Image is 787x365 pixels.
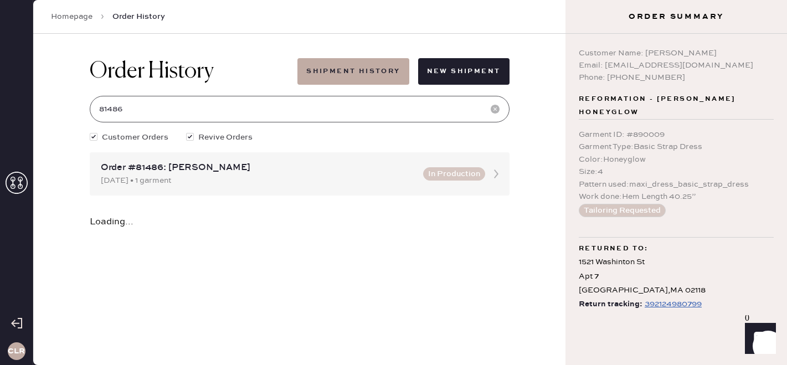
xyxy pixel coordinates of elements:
[90,58,214,85] h1: Order History
[101,161,416,174] div: Order #81486: [PERSON_NAME]
[579,255,774,297] div: 1521 Washinton St Apt 7 [GEOGRAPHIC_DATA] , MA 02118
[579,71,774,84] div: Phone: [PHONE_NUMBER]
[565,11,787,22] h3: Order Summary
[579,92,774,119] span: Reformation - [PERSON_NAME] Honeyglow
[35,110,749,124] div: Customer information
[112,11,165,22] span: Order History
[90,96,510,122] input: Search by order number, customer name, email or phone number
[579,204,666,217] button: Tailoring Requested
[579,141,774,153] div: Garment Type : Basic Strap Dress
[8,347,25,355] h3: CLR
[102,131,168,143] span: Customer Orders
[297,58,409,85] button: Shipment History
[579,128,774,141] div: Garment ID : # 890009
[35,194,105,209] td: 911522
[423,167,485,181] button: In Production
[706,180,749,194] th: QTY
[90,218,510,227] div: Loading...
[706,194,749,209] td: 1
[35,180,105,194] th: ID
[579,178,774,191] div: Pattern used : maxi_dress_basic_strap_dress
[101,174,416,187] div: [DATE] • 1 garment
[642,297,702,311] a: 392124980799
[579,153,774,166] div: Color : Honeyglow
[579,59,774,71] div: Email: [EMAIL_ADDRESS][DOMAIN_NAME]
[35,67,749,80] div: Packing list
[35,80,749,94] div: Order # 81802
[418,58,510,85] button: New Shipment
[105,194,706,209] td: Basic Strap Dress - Reformation - Balia Linen Dress White - Size: 2
[734,315,782,363] iframe: Front Chat
[579,47,774,59] div: Customer Name: [PERSON_NAME]
[105,180,706,194] th: Description
[579,242,649,255] span: Returned to:
[579,191,774,203] div: Work done : Hem Length 40.25”
[35,124,749,163] div: # 88683 [PERSON_NAME] [PERSON_NAME] [EMAIL_ADDRESS][DOMAIN_NAME]
[579,297,642,311] span: Return tracking:
[579,166,774,178] div: Size : 4
[645,297,702,311] div: https://www.fedex.com/apps/fedextrack/?tracknumbers=392124980799&cntry_code=US
[198,131,253,143] span: Revive Orders
[51,11,92,22] a: Homepage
